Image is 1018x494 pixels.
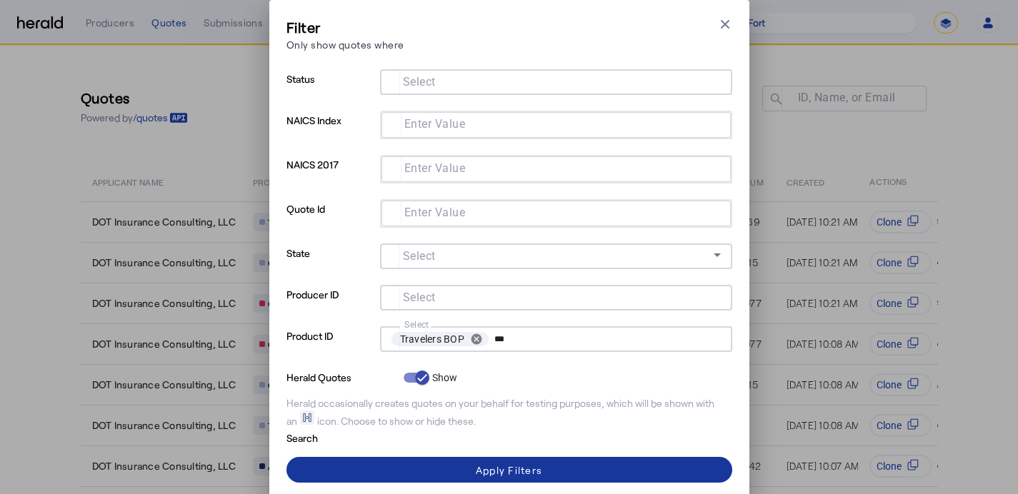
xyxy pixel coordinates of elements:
mat-label: Select [403,291,436,304]
button: Apply Filters [286,457,732,483]
mat-label: Select [403,75,436,89]
p: Product ID [286,326,374,368]
mat-label: Enter Value [404,206,466,219]
p: Only show quotes where [286,37,404,52]
mat-label: Enter Value [404,117,466,131]
mat-chip-grid: Selection [391,329,721,349]
mat-chip-grid: Selection [393,203,719,221]
mat-chip-grid: Selection [393,159,719,176]
p: NAICS Index [286,111,374,155]
p: Status [286,69,374,111]
p: NAICS 2017 [286,155,374,199]
mat-chip-grid: Selection [391,72,721,89]
h3: Filter [286,17,404,37]
div: Apply Filters [476,463,542,478]
mat-label: Select [403,249,436,263]
mat-chip-grid: Selection [393,115,719,132]
button: remove Travelers BOP [464,333,489,346]
p: Search [286,428,398,445]
div: Herald occasionally creates quotes on your behalf for testing purposes, which will be shown with ... [286,396,732,428]
mat-label: Enter Value [404,161,466,175]
p: State [286,243,374,285]
p: Quote Id [286,199,374,243]
mat-label: Select [404,319,429,329]
label: Show [429,370,458,385]
p: Herald Quotes [286,368,398,385]
p: Producer ID [286,285,374,326]
mat-chip-grid: Selection [391,288,721,305]
span: Travelers BOP [400,332,464,346]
